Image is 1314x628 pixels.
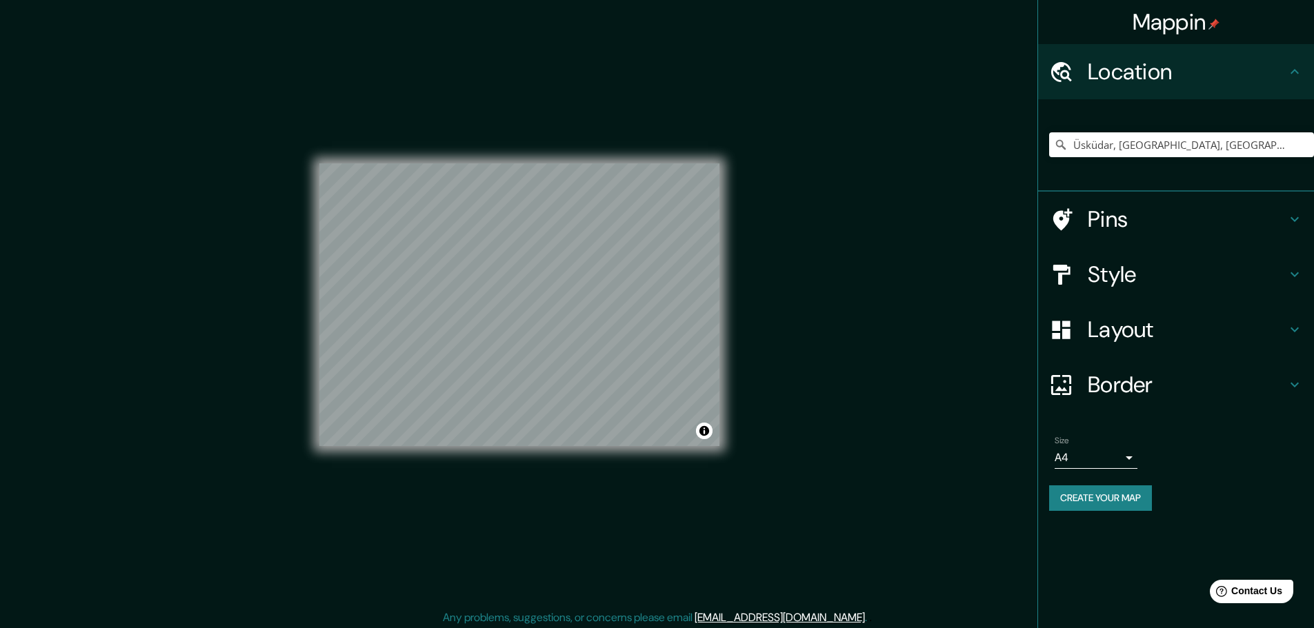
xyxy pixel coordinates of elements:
div: A4 [1055,447,1137,469]
div: Style [1038,247,1314,302]
h4: Layout [1088,316,1286,343]
div: Location [1038,44,1314,99]
div: . [867,609,869,626]
h4: Mappin [1133,8,1220,36]
label: Size [1055,435,1069,447]
button: Toggle attribution [696,423,713,439]
input: Pick your city or area [1049,132,1314,157]
div: Layout [1038,302,1314,357]
h4: Style [1088,261,1286,288]
div: Pins [1038,192,1314,247]
h4: Border [1088,371,1286,398]
h4: Location [1088,58,1286,85]
h4: Pins [1088,205,1286,233]
a: [EMAIL_ADDRESS][DOMAIN_NAME] [695,610,865,625]
canvas: Map [319,163,719,446]
div: Border [1038,357,1314,412]
p: Any problems, suggestions, or concerns please email . [443,609,867,626]
div: . [869,609,872,626]
button: Create your map [1049,485,1152,511]
img: pin-icon.png [1208,19,1220,30]
iframe: Help widget launcher [1191,574,1299,613]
